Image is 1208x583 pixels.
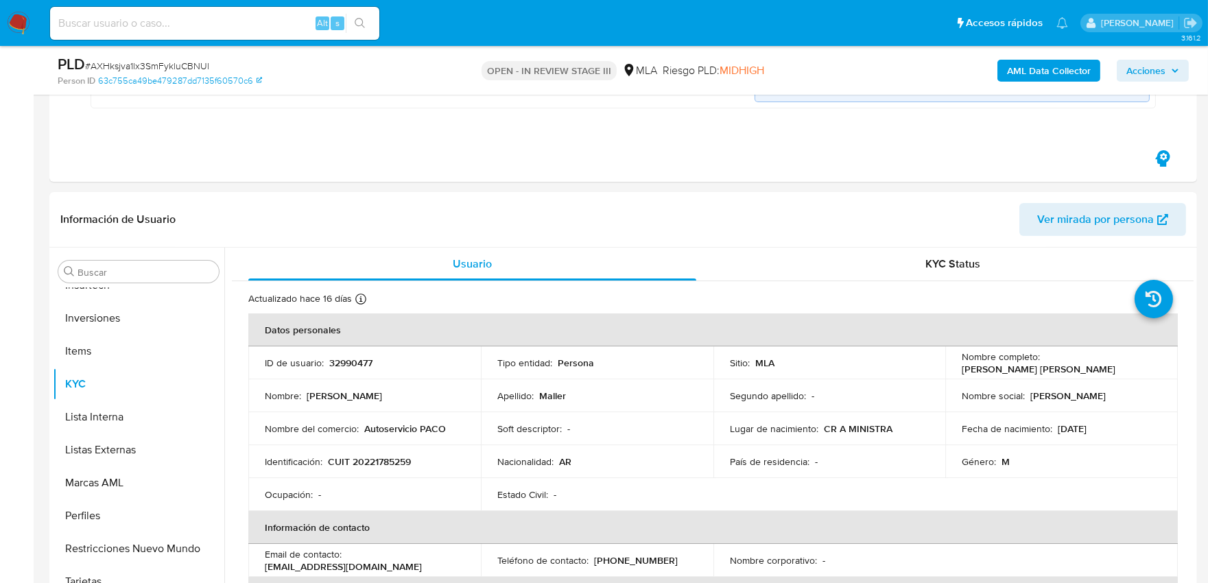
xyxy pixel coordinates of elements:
[730,423,818,435] p: Lugar de nacimiento :
[329,357,372,369] p: 32990477
[497,357,552,369] p: Tipo entidad :
[60,213,176,226] h1: Información de Usuario
[622,63,657,78] div: MLA
[53,499,224,532] button: Perfiles
[962,423,1052,435] p: Fecha de nacimiento :
[594,554,678,567] p: [PHONE_NUMBER]
[265,423,359,435] p: Nombre del comercio :
[962,363,1115,375] p: [PERSON_NAME] [PERSON_NAME]
[328,455,411,468] p: CUIT 20221785259
[539,390,566,402] p: Maller
[53,433,224,466] button: Listas Externas
[1037,203,1154,236] span: Ver mirada por persona
[962,390,1025,402] p: Nombre social :
[85,59,209,73] span: # AXHksjva1lx3SmFykluCBNUl
[755,357,774,369] p: MLA
[720,62,764,78] span: MIDHIGH
[53,532,224,565] button: Restricciones Nuevo Mundo
[730,357,750,369] p: Sitio :
[53,335,224,368] button: Items
[265,455,322,468] p: Identificación :
[1056,17,1068,29] a: Notificaciones
[53,466,224,499] button: Marcas AML
[265,390,301,402] p: Nombre :
[730,554,817,567] p: Nombre corporativo :
[962,350,1040,363] p: Nombre completo :
[1117,60,1189,82] button: Acciones
[1126,60,1165,82] span: Acciones
[78,266,213,278] input: Buscar
[53,401,224,433] button: Lista Interna
[1030,390,1106,402] p: [PERSON_NAME]
[926,256,981,272] span: KYC Status
[497,488,548,501] p: Estado Civil :
[567,423,570,435] p: -
[497,390,534,402] p: Apellido :
[663,63,764,78] span: Riesgo PLD:
[317,16,328,29] span: Alt
[1019,203,1186,236] button: Ver mirada por persona
[558,357,594,369] p: Persona
[64,266,75,277] button: Buscar
[730,390,806,402] p: Segundo apellido :
[497,423,562,435] p: Soft descriptor :
[265,488,313,501] p: Ocupación :
[997,60,1100,82] button: AML Data Collector
[559,455,571,468] p: AR
[1181,32,1201,43] span: 3.161.2
[962,455,996,468] p: Género :
[966,16,1043,30] span: Accesos rápidos
[346,14,374,33] button: search-icon
[730,455,809,468] p: País de residencia :
[58,53,85,75] b: PLD
[50,14,379,32] input: Buscar usuario o caso...
[335,16,340,29] span: s
[248,313,1178,346] th: Datos personales
[307,390,382,402] p: [PERSON_NAME]
[815,455,818,468] p: -
[812,390,814,402] p: -
[364,423,446,435] p: Autoservicio PACO
[1101,16,1179,29] p: sandra.chabay@mercadolibre.com
[554,488,556,501] p: -
[318,488,321,501] p: -
[482,61,617,80] p: OPEN - IN REVIEW STAGE III
[453,256,492,272] span: Usuario
[58,75,95,87] b: Person ID
[265,548,342,560] p: Email de contacto :
[824,423,892,435] p: CR A MINISTRA
[822,554,825,567] p: -
[1007,60,1091,82] b: AML Data Collector
[1002,455,1010,468] p: M
[248,511,1178,544] th: Información de contacto
[1183,16,1198,30] a: Salir
[53,302,224,335] button: Inversiones
[1058,423,1087,435] p: [DATE]
[53,368,224,401] button: KYC
[98,75,262,87] a: 63c755ca49be479287dd7135f60570c6
[265,560,422,573] p: [EMAIL_ADDRESS][DOMAIN_NAME]
[497,455,554,468] p: Nacionalidad :
[497,554,589,567] p: Teléfono de contacto :
[265,357,324,369] p: ID de usuario :
[248,292,352,305] p: Actualizado hace 16 días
